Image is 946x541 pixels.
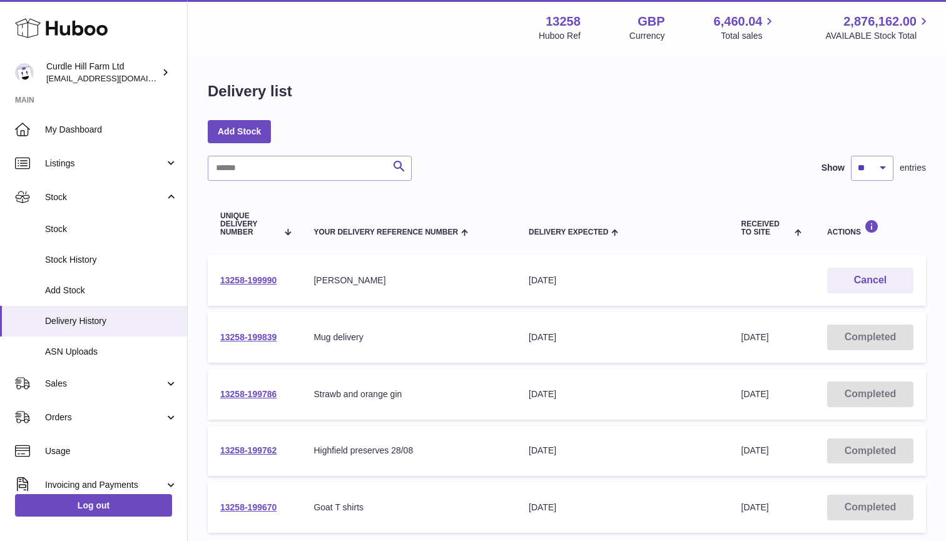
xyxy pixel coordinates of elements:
[741,220,791,236] span: Received to Site
[313,228,458,236] span: Your Delivery Reference Number
[827,268,913,293] button: Cancel
[46,61,159,84] div: Curdle Hill Farm Ltd
[629,30,665,42] div: Currency
[529,502,716,513] div: [DATE]
[45,285,178,296] span: Add Stock
[46,73,184,83] span: [EMAIL_ADDRESS][DOMAIN_NAME]
[15,494,172,517] a: Log out
[529,331,716,343] div: [DATE]
[721,30,776,42] span: Total sales
[45,124,178,136] span: My Dashboard
[220,212,278,237] span: Unique Delivery Number
[714,13,777,42] a: 6,460.04 Total sales
[539,30,581,42] div: Huboo Ref
[313,275,504,286] div: [PERSON_NAME]
[313,331,504,343] div: Mug delivery
[45,445,178,457] span: Usage
[208,120,271,143] a: Add Stock
[208,81,292,101] h1: Delivery list
[529,388,716,400] div: [DATE]
[220,275,277,285] a: 13258-199990
[45,412,165,423] span: Orders
[900,162,926,174] span: entries
[313,445,504,457] div: Highfield preserves 28/08
[546,13,581,30] strong: 13258
[220,445,277,455] a: 13258-199762
[529,445,716,457] div: [DATE]
[825,30,931,42] span: AVAILABLE Stock Total
[45,479,165,491] span: Invoicing and Payments
[45,254,178,266] span: Stock History
[741,445,769,455] span: [DATE]
[529,228,608,236] span: Delivery Expected
[220,389,277,399] a: 13258-199786
[45,378,165,390] span: Sales
[313,502,504,513] div: Goat T shirts
[825,13,931,42] a: 2,876,162.00 AVAILABLE Stock Total
[529,275,716,286] div: [DATE]
[220,502,277,512] a: 13258-199670
[741,389,769,399] span: [DATE]
[313,388,504,400] div: Strawb and orange gin
[15,63,34,82] img: will@diddlysquatfarmshop.com
[821,162,845,174] label: Show
[638,13,664,30] strong: GBP
[714,13,763,30] span: 6,460.04
[741,502,769,512] span: [DATE]
[45,158,165,169] span: Listings
[843,13,917,30] span: 2,876,162.00
[45,191,165,203] span: Stock
[45,315,178,327] span: Delivery History
[741,332,769,342] span: [DATE]
[45,346,178,358] span: ASN Uploads
[45,223,178,235] span: Stock
[827,220,913,236] div: Actions
[220,332,277,342] a: 13258-199839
